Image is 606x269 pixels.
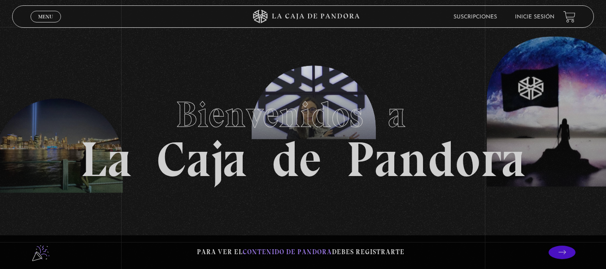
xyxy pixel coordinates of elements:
a: View your shopping cart [563,10,575,22]
a: Suscripciones [453,14,497,20]
p: Para ver el debes registrarte [197,246,405,258]
span: Menu [38,14,53,19]
a: Inicie sesión [515,14,554,20]
h1: La Caja de Pandora [80,85,526,184]
span: Cerrar [35,22,56,28]
span: contenido de Pandora [243,248,332,256]
span: Bienvenidos a [176,93,431,136]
